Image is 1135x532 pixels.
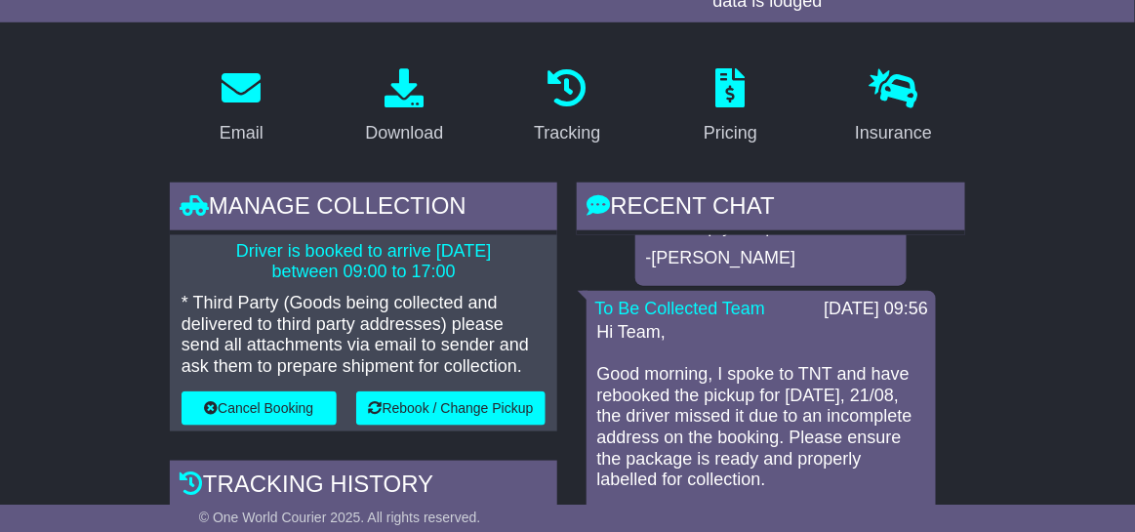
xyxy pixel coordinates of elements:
p: Driver is booked to arrive [DATE] between 09:00 to 17:00 [182,241,547,283]
a: Insurance [842,61,945,153]
div: Download [365,120,443,146]
div: Tracking history [170,461,558,513]
div: Tracking [534,120,600,146]
button: Cancel Booking [182,391,337,426]
a: To Be Collected Team [594,299,765,318]
a: Email [207,61,276,153]
button: Rebook / Change Pickup [356,391,547,426]
div: Pricing [704,120,757,146]
div: Insurance [855,120,932,146]
div: RECENT CHAT [577,183,965,235]
a: Tracking [521,61,613,153]
a: Download [352,61,456,153]
div: Email [220,120,263,146]
a: Pricing [691,61,770,153]
div: [DATE] 09:56 [824,299,928,320]
p: * Third Party (Goods being collected and delivered to third party addresses) please send all atta... [182,293,547,377]
p: -[PERSON_NAME] [645,248,897,269]
div: Manage collection [170,183,558,235]
span: © One World Courier 2025. All rights reserved. [199,510,481,525]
